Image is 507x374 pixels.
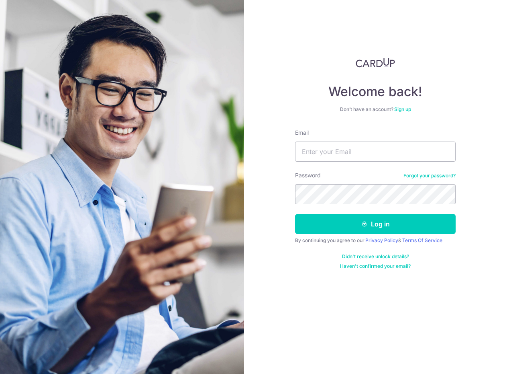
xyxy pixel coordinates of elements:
[295,237,456,244] div: By continuing you agree to our &
[394,106,411,112] a: Sign up
[295,171,321,179] label: Password
[295,106,456,113] div: Don’t have an account?
[365,237,398,243] a: Privacy Policy
[403,173,456,179] a: Forgot your password?
[402,237,442,243] a: Terms Of Service
[342,253,409,260] a: Didn't receive unlock details?
[340,263,411,269] a: Haven't confirmed your email?
[356,58,395,68] img: CardUp Logo
[295,84,456,100] h4: Welcome back!
[295,214,456,234] button: Log in
[295,129,309,137] label: Email
[295,142,456,162] input: Enter your Email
